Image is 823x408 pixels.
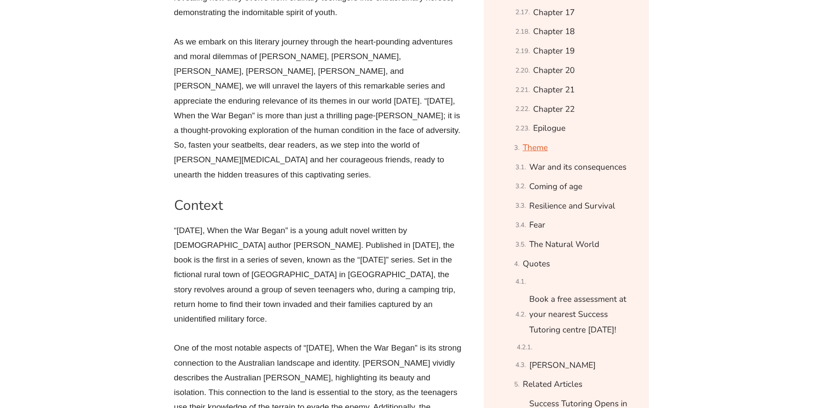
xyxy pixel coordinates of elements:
a: Epilogue [533,121,566,136]
a: Chapter 17 [533,5,575,20]
a: Quotes [523,256,550,272]
a: Fear [529,218,545,233]
a: Chapter 21 [533,82,575,98]
a: Coming of age [529,179,582,194]
p: “[DATE], When the War Began” is a young adult novel written by [DEMOGRAPHIC_DATA] author [PERSON_... [174,223,464,326]
a: War and its consequences [529,160,626,175]
a: Chapter 20 [533,63,575,78]
a: Theme [523,140,548,155]
a: Book a free assessment at your nearest Success Tutoring centre [DATE]! [529,292,638,338]
a: Chapter 18 [533,24,575,39]
h2: Context [174,196,464,215]
a: Chapter 22 [533,102,575,117]
p: As we embark on this literary journey through the heart-pounding adventures and moral dilemmas of... [174,35,464,182]
a: Chapter 19 [533,44,575,59]
a: Related Articles [523,377,582,392]
iframe: Chat Widget [679,310,823,408]
a: The Natural World [529,237,599,252]
a: Resilience and Survival [529,199,615,214]
a: [PERSON_NAME] [529,358,596,373]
